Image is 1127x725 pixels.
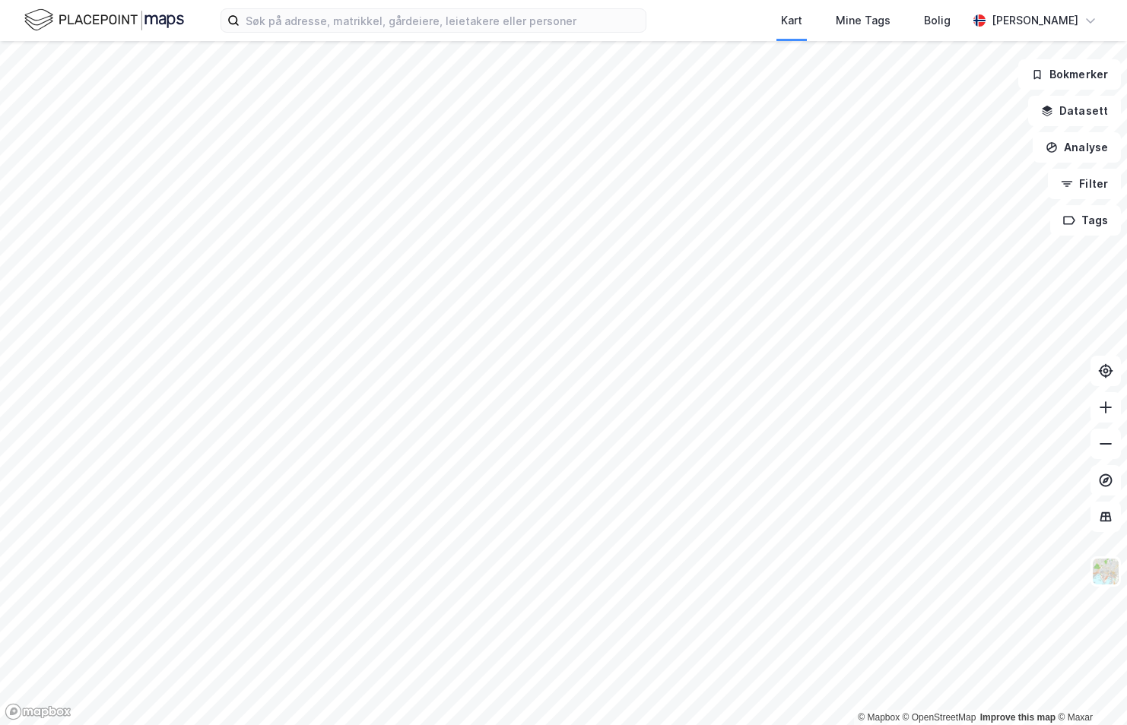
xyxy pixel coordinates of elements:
[240,9,646,32] input: Søk på adresse, matrikkel, gårdeiere, leietakere eller personer
[1033,132,1121,163] button: Analyse
[5,703,71,720] a: Mapbox homepage
[858,712,900,723] a: Mapbox
[1048,169,1121,199] button: Filter
[24,7,184,33] img: logo.f888ab2527a4732fd821a326f86c7f29.svg
[1051,652,1127,725] div: Kontrollprogram for chat
[836,11,890,30] div: Mine Tags
[1051,652,1127,725] iframe: Chat Widget
[1050,205,1121,236] button: Tags
[903,712,976,723] a: OpenStreetMap
[1091,557,1120,586] img: Z
[980,712,1056,723] a: Improve this map
[1018,59,1121,90] button: Bokmerker
[924,11,951,30] div: Bolig
[781,11,802,30] div: Kart
[992,11,1078,30] div: [PERSON_NAME]
[1028,96,1121,126] button: Datasett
